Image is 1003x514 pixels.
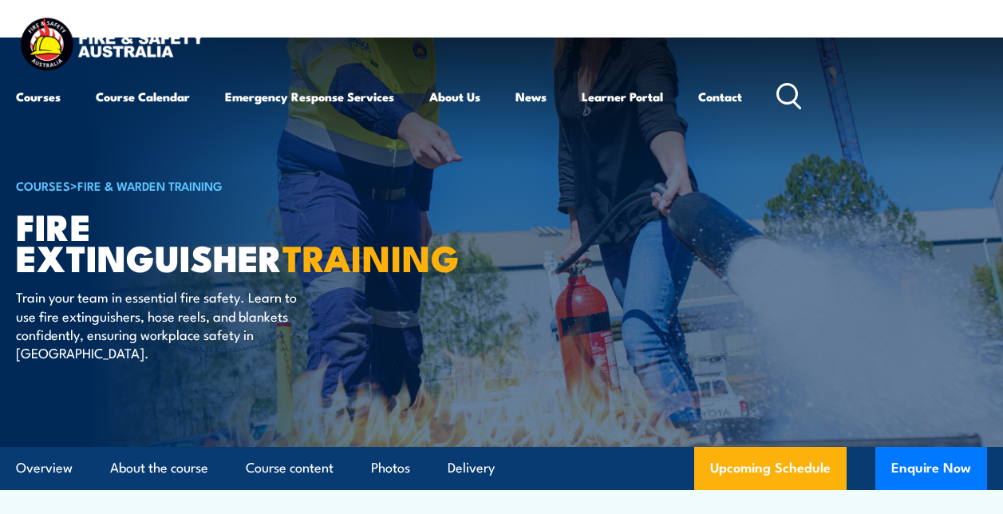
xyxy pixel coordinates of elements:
strong: TRAINING [282,229,460,284]
a: Course content [246,447,334,489]
a: Overview [16,447,73,489]
a: Delivery [448,447,495,489]
h1: Fire Extinguisher [16,210,410,272]
button: Enquire Now [875,447,987,490]
a: News [515,77,547,116]
a: Fire & Warden Training [77,176,223,194]
a: Learner Portal [582,77,663,116]
a: Contact [698,77,742,116]
a: Course Calendar [96,77,190,116]
a: Emergency Response Services [225,77,394,116]
a: Courses [16,77,61,116]
a: Upcoming Schedule [694,447,847,490]
p: Train your team in essential fire safety. Learn to use fire extinguishers, hose reels, and blanke... [16,287,307,362]
a: About Us [429,77,480,116]
h6: > [16,176,410,195]
a: COURSES [16,176,70,194]
a: About the course [110,447,208,489]
a: Photos [371,447,410,489]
